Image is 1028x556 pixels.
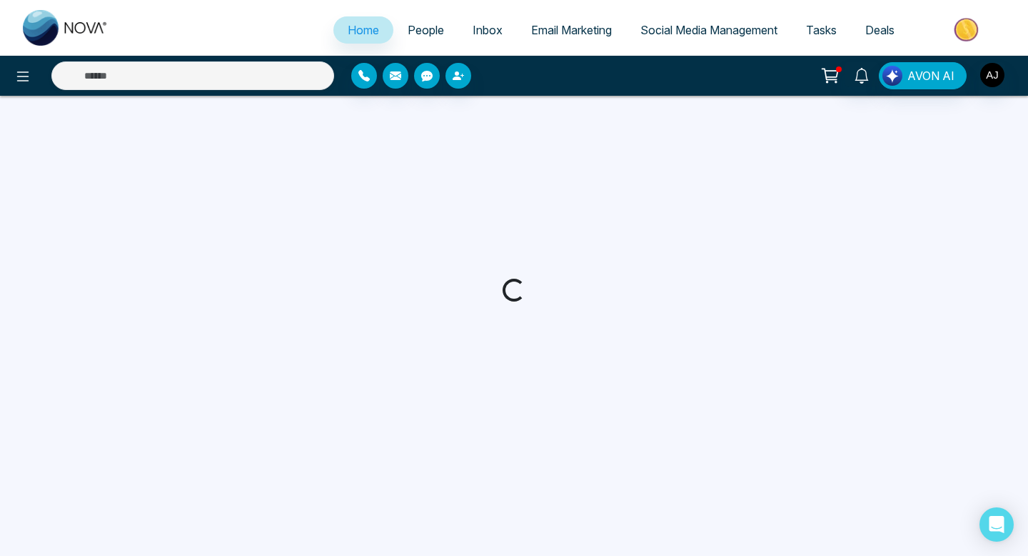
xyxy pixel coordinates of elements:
[458,16,517,44] a: Inbox
[980,63,1004,87] img: User Avatar
[348,23,379,37] span: Home
[792,16,851,44] a: Tasks
[806,23,837,37] span: Tasks
[851,16,909,44] a: Deals
[333,16,393,44] a: Home
[408,23,444,37] span: People
[907,67,954,84] span: AVON AI
[393,16,458,44] a: People
[626,16,792,44] a: Social Media Management
[879,62,967,89] button: AVON AI
[979,507,1014,542] div: Open Intercom Messenger
[531,23,612,37] span: Email Marketing
[473,23,503,37] span: Inbox
[882,66,902,86] img: Lead Flow
[640,23,777,37] span: Social Media Management
[865,23,895,37] span: Deals
[23,10,109,46] img: Nova CRM Logo
[916,14,1019,46] img: Market-place.gif
[517,16,626,44] a: Email Marketing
